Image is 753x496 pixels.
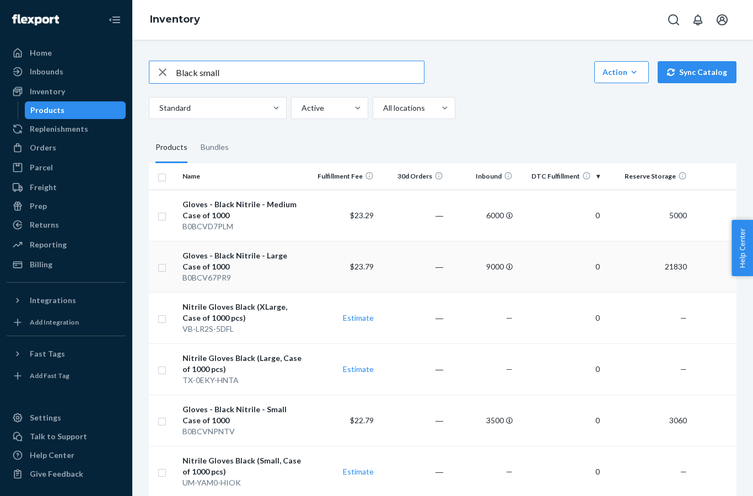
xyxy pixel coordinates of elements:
[7,345,126,363] button: Fast Tags
[7,83,126,100] a: Inventory
[25,101,126,119] a: Products
[343,467,374,476] a: Estimate
[378,163,448,190] th: 30d Orders
[7,256,126,273] a: Billing
[604,163,691,190] th: Reserve Storage
[182,272,304,283] div: B0BCV67PR9
[378,343,448,395] td: ―
[7,216,126,234] a: Returns
[604,395,691,446] td: 3060
[378,292,448,343] td: ―
[732,220,753,276] button: Help Center
[7,179,126,196] a: Freight
[30,162,53,173] div: Parcel
[7,236,126,254] a: Reporting
[7,314,126,331] a: Add Integration
[7,44,126,62] a: Home
[382,103,383,114] input: All locations
[350,262,374,271] span: $23.79
[182,199,304,221] div: Gloves - Black Nitrile - Medium Case of 1000
[30,348,65,359] div: Fast Tags
[7,197,126,215] a: Prep
[30,450,74,461] div: Help Center
[30,412,61,423] div: Settings
[594,61,649,83] button: Action
[30,468,83,479] div: Give Feedback
[182,477,304,488] div: UM-YAM0-HIOK
[176,61,424,83] input: Search inventory by name or sku
[448,163,517,190] th: Inbound
[30,105,64,116] div: Products
[343,364,374,374] a: Estimate
[680,467,687,476] span: —
[687,9,709,31] button: Open notifications
[603,67,641,78] div: Action
[30,47,52,58] div: Home
[680,364,687,374] span: —
[7,465,126,483] button: Give Feedback
[711,9,733,31] button: Open account menu
[448,395,517,446] td: 3500
[30,142,56,153] div: Orders
[378,395,448,446] td: ―
[7,292,126,309] button: Integrations
[182,301,304,324] div: Nitrile Gloves Black (XLarge, Case of 1000 pcs)
[182,250,304,272] div: Gloves - Black Nitrile - Large Case of 1000
[30,86,65,97] div: Inventory
[506,313,513,322] span: —
[182,404,304,426] div: Gloves - Black Nitrile - Small Case of 1000
[30,66,63,77] div: Inbounds
[343,313,374,322] a: Estimate
[7,446,126,464] a: Help Center
[604,190,691,241] td: 5000
[506,364,513,374] span: —
[182,375,304,386] div: TX-0EKY-HNTA
[517,190,604,241] td: 0
[30,431,87,442] div: Talk to Support
[517,395,604,446] td: 0
[201,132,229,163] div: Bundles
[182,353,304,375] div: Nitrile Gloves Black (Large, Case of 1000 pcs)
[506,467,513,476] span: —
[517,343,604,395] td: 0
[30,123,88,134] div: Replenishments
[604,241,691,292] td: 21830
[680,313,687,322] span: —
[30,295,76,306] div: Integrations
[182,426,304,437] div: B0BCVNPNTV
[30,317,79,327] div: Add Integration
[350,416,374,425] span: $22.79
[7,367,126,385] a: Add Fast Tag
[178,163,309,190] th: Name
[155,132,187,163] div: Products
[448,241,517,292] td: 9000
[308,163,378,190] th: Fulfillment Fee
[158,103,159,114] input: Standard
[300,103,302,114] input: Active
[378,241,448,292] td: ―
[517,292,604,343] td: 0
[30,201,47,212] div: Prep
[30,239,67,250] div: Reporting
[7,428,126,445] a: Talk to Support
[182,221,304,232] div: B0BCVD7PLM
[448,190,517,241] td: 6000
[150,13,200,25] a: Inventory
[350,211,374,220] span: $23.29
[30,182,57,193] div: Freight
[182,455,304,477] div: Nitrile Gloves Black (Small, Case of 1000 pcs)
[7,159,126,176] a: Parcel
[378,190,448,241] td: ―
[30,219,59,230] div: Returns
[30,259,52,270] div: Billing
[12,14,59,25] img: Flexport logo
[663,9,685,31] button: Open Search Box
[7,139,126,157] a: Orders
[7,63,126,80] a: Inbounds
[30,371,69,380] div: Add Fast Tag
[104,9,126,31] button: Close Navigation
[517,241,604,292] td: 0
[658,61,736,83] button: Sync Catalog
[182,324,304,335] div: VB-LR2S-5DFL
